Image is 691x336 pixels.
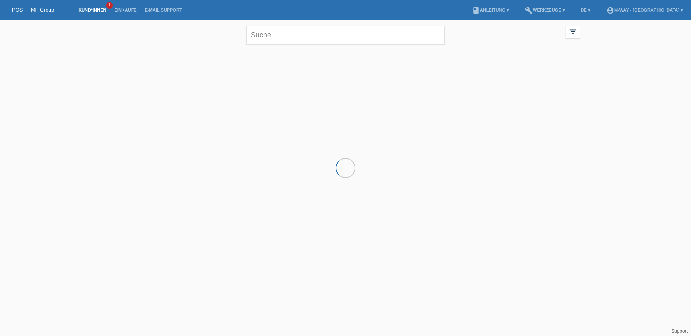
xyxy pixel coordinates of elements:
span: 1 [106,2,113,9]
a: Kund*innen [74,8,110,12]
a: account_circlem-way - [GEOGRAPHIC_DATA] ▾ [602,8,687,12]
i: book [472,6,480,14]
a: DE ▾ [577,8,594,12]
a: bookAnleitung ▾ [468,8,513,12]
a: E-Mail Support [141,8,186,12]
i: build [525,6,533,14]
a: Support [671,328,688,334]
i: filter_list [569,27,577,36]
i: account_circle [606,6,614,14]
a: POS — MF Group [12,7,54,13]
a: Einkäufe [110,8,140,12]
a: buildWerkzeuge ▾ [521,8,569,12]
input: Suche... [246,26,445,45]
